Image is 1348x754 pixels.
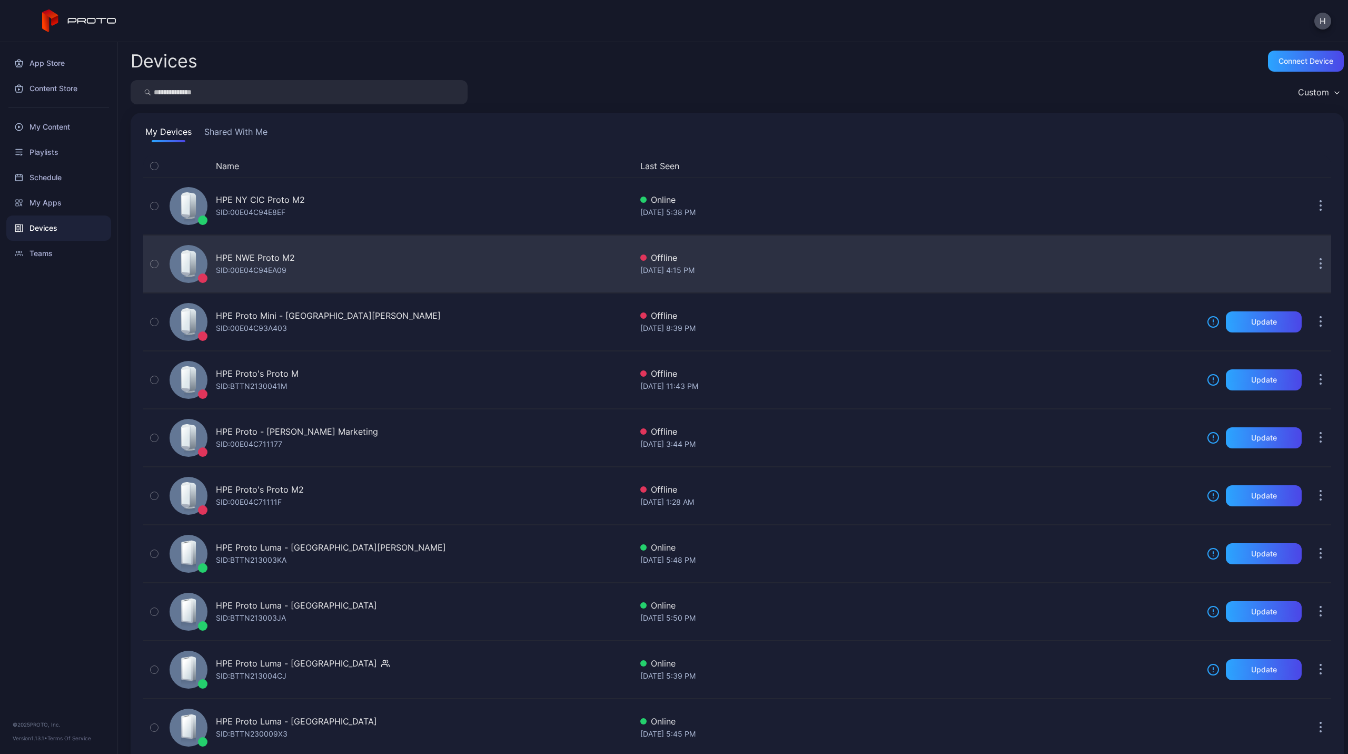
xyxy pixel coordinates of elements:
[1251,318,1277,326] div: Update
[640,160,1194,172] button: Last Seen
[640,380,1198,393] div: [DATE] 11:43 PM
[216,612,286,624] div: SID: BTTN213003JA
[216,728,288,740] div: SID: BTTN230009X3
[1226,601,1302,622] button: Update
[640,496,1198,508] div: [DATE] 1:28 AM
[6,165,111,190] a: Schedule
[1251,608,1277,616] div: Update
[6,140,111,165] a: Playlists
[1251,665,1277,674] div: Update
[1251,434,1277,442] div: Update
[640,309,1198,322] div: Offline
[6,76,111,101] a: Content Store
[216,657,377,670] div: HPE Proto Luma - [GEOGRAPHIC_DATA]
[216,425,378,438] div: HPE Proto - [PERSON_NAME] Marketing
[640,425,1198,438] div: Offline
[640,251,1198,264] div: Offline
[216,541,446,554] div: HPE Proto Luma - [GEOGRAPHIC_DATA][PERSON_NAME]
[216,264,286,277] div: SID: 00E04C94EA09
[13,735,47,741] span: Version 1.13.1 •
[6,114,111,140] a: My Content
[640,322,1198,335] div: [DATE] 8:39 PM
[216,206,285,219] div: SID: 00E04C94E8EF
[13,720,105,729] div: © 2025 PROTO, Inc.
[1226,369,1302,390] button: Update
[1226,659,1302,680] button: Update
[6,241,111,266] a: Teams
[1226,427,1302,448] button: Update
[216,483,304,496] div: HPE Proto's Proto M2
[640,554,1198,566] div: [DATE] 5:48 PM
[216,599,377,612] div: HPE Proto Luma - [GEOGRAPHIC_DATA]
[143,125,194,142] button: My Devices
[131,52,197,71] h2: Devices
[1251,492,1277,500] div: Update
[216,309,441,322] div: HPE Proto Mini - [GEOGRAPHIC_DATA][PERSON_NAME]
[1251,550,1277,558] div: Update
[216,554,286,566] div: SID: BTTN213003KA
[216,380,287,393] div: SID: BTTN2130041M
[216,438,282,451] div: SID: 00E04C711177
[640,264,1198,277] div: [DATE] 4:15 PM
[1226,485,1302,506] button: Update
[640,483,1198,496] div: Offline
[1251,376,1277,384] div: Update
[216,322,287,335] div: SID: 00E04C93A403
[1278,57,1333,65] div: Connect device
[216,367,299,380] div: HPE Proto's Proto M
[640,193,1198,206] div: Online
[1298,87,1329,97] div: Custom
[6,51,111,76] a: App Store
[640,599,1198,612] div: Online
[1268,51,1344,72] button: Connect device
[216,670,286,682] div: SID: BTTN213004CJ
[216,193,305,206] div: HPE NY CIC Proto M2
[640,541,1198,554] div: Online
[216,251,295,264] div: HPE NWE Proto M2
[202,125,270,142] button: Shared With Me
[6,190,111,216] a: My Apps
[640,206,1198,219] div: [DATE] 5:38 PM
[640,367,1198,380] div: Offline
[640,657,1198,670] div: Online
[640,612,1198,624] div: [DATE] 5:50 PM
[1226,311,1302,332] button: Update
[1226,543,1302,564] button: Update
[640,728,1198,740] div: [DATE] 5:45 PM
[1310,160,1331,172] div: Options
[1203,160,1297,172] div: Update Device
[47,735,91,741] a: Terms Of Service
[1293,80,1344,104] button: Custom
[640,438,1198,451] div: [DATE] 3:44 PM
[216,496,282,508] div: SID: 00E04C71111F
[6,216,111,241] a: Devices
[216,160,239,172] button: Name
[216,715,377,728] div: HPE Proto Luma - [GEOGRAPHIC_DATA]
[640,715,1198,728] div: Online
[1314,13,1331,30] button: H
[640,670,1198,682] div: [DATE] 5:39 PM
